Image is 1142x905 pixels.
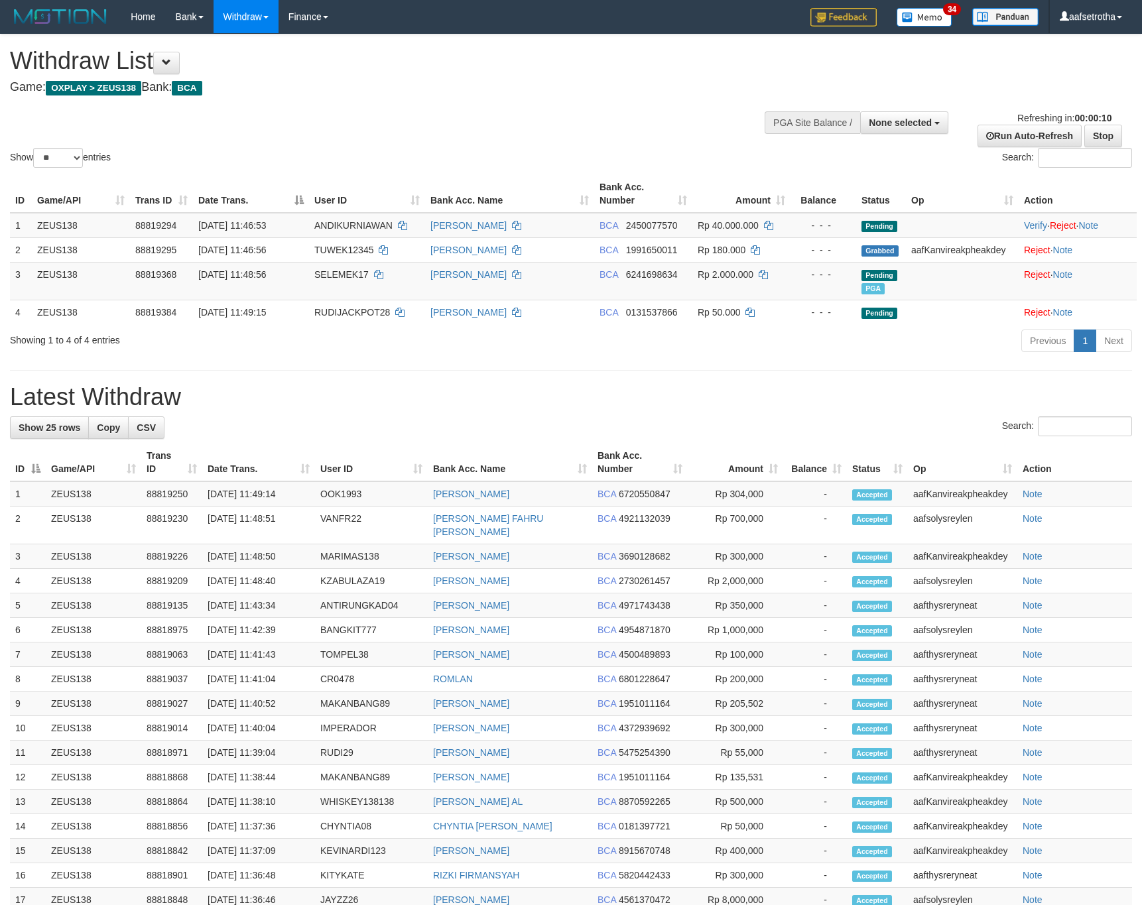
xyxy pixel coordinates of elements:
[626,220,678,231] span: Copy 2450077570 to clipboard
[1019,237,1137,262] td: ·
[141,790,202,814] td: 88818864
[1074,330,1096,352] a: 1
[10,544,46,569] td: 3
[141,569,202,593] td: 88819209
[202,765,315,790] td: [DATE] 11:38:44
[1021,330,1074,352] a: Previous
[1017,113,1111,123] span: Refreshing in:
[1038,416,1132,436] input: Search:
[46,667,141,692] td: ZEUS138
[852,699,892,710] span: Accepted
[1023,649,1043,660] a: Note
[1053,307,1073,318] a: Note
[1023,489,1043,499] a: Note
[172,81,202,95] span: BCA
[598,747,616,758] span: BCA
[598,723,616,733] span: BCA
[1023,796,1043,807] a: Note
[88,416,129,439] a: Copy
[1038,148,1132,168] input: Search:
[698,269,753,280] span: Rp 2.000.000
[796,243,851,257] div: - - -
[202,618,315,642] td: [DATE] 11:42:39
[847,444,908,481] th: Status: activate to sort column ascending
[688,593,783,618] td: Rp 350,000
[141,618,202,642] td: 88818975
[908,507,1017,544] td: aafsolysreylen
[869,117,932,128] span: None selected
[598,674,616,684] span: BCA
[19,422,80,433] span: Show 25 rows
[1002,416,1132,436] label: Search:
[852,552,892,563] span: Accepted
[202,716,315,741] td: [DATE] 11:40:04
[430,269,507,280] a: [PERSON_NAME]
[600,307,618,318] span: BCA
[688,741,783,765] td: Rp 55,000
[1024,307,1050,318] a: Reject
[796,306,851,319] div: - - -
[314,307,390,318] span: RUDIJACKPOT28
[861,283,885,294] span: Marked by aafsolysreylen
[688,716,783,741] td: Rp 300,000
[1024,269,1050,280] a: Reject
[598,772,616,782] span: BCA
[10,692,46,716] td: 9
[1053,269,1073,280] a: Note
[852,576,892,587] span: Accepted
[619,625,670,635] span: Copy 4954871870 to clipboard
[626,269,678,280] span: Copy 6241698634 to clipboard
[46,507,141,544] td: ZEUS138
[314,220,393,231] span: ANDIKURNIAWAN
[198,269,266,280] span: [DATE] 11:48:56
[433,575,509,586] a: [PERSON_NAME]
[688,765,783,790] td: Rp 135,531
[860,111,948,134] button: None selected
[796,268,851,281] div: - - -
[783,444,847,481] th: Balance: activate to sort column ascending
[32,175,130,213] th: Game/API: activate to sort column ascending
[315,481,428,507] td: OOK1993
[897,8,952,27] img: Button%20Memo.svg
[10,48,748,74] h1: Withdraw List
[1096,330,1132,352] a: Next
[1084,125,1122,147] a: Stop
[598,796,616,807] span: BCA
[1023,845,1043,856] a: Note
[688,667,783,692] td: Rp 200,000
[315,618,428,642] td: BANGKIT777
[619,674,670,684] span: Copy 6801228647 to clipboard
[315,692,428,716] td: MAKANBANG89
[315,593,428,618] td: ANTIRUNGKAD04
[433,723,509,733] a: [PERSON_NAME]
[1023,772,1043,782] a: Note
[33,148,83,168] select: Showentries
[202,667,315,692] td: [DATE] 11:41:04
[978,125,1082,147] a: Run Auto-Refresh
[1023,513,1043,524] a: Note
[46,741,141,765] td: ZEUS138
[10,569,46,593] td: 4
[1023,894,1043,905] a: Note
[626,245,678,255] span: Copy 1991650011 to clipboard
[10,175,32,213] th: ID
[688,642,783,667] td: Rp 100,000
[1002,148,1132,168] label: Search:
[10,667,46,692] td: 8
[688,692,783,716] td: Rp 205,502
[433,513,543,537] a: [PERSON_NAME] FAHRU [PERSON_NAME]
[810,8,877,27] img: Feedback.jpg
[1023,674,1043,684] a: Note
[619,600,670,611] span: Copy 4971743438 to clipboard
[619,747,670,758] span: Copy 5475254390 to clipboard
[783,618,847,642] td: -
[861,245,899,257] span: Grabbed
[32,213,130,238] td: ZEUS138
[428,444,592,481] th: Bank Acc. Name: activate to sort column ascending
[433,796,523,807] a: [PERSON_NAME] AL
[1019,300,1137,324] td: ·
[10,300,32,324] td: 4
[315,544,428,569] td: MARIMAS138
[908,569,1017,593] td: aafsolysreylen
[598,513,616,524] span: BCA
